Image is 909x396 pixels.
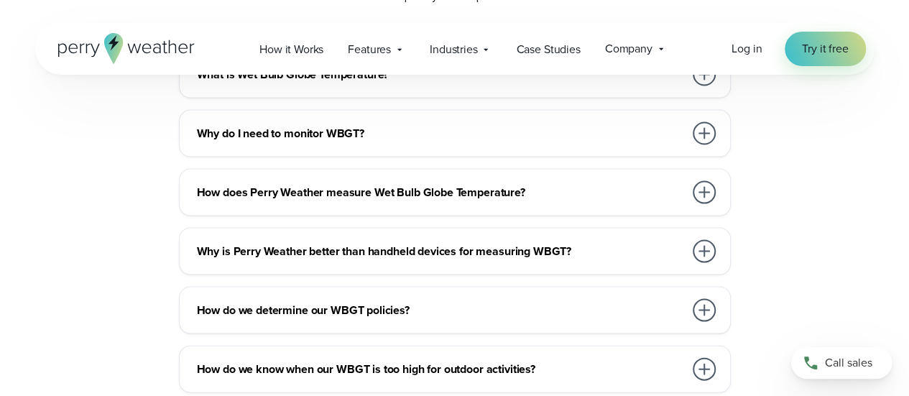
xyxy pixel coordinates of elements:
[197,243,684,260] h3: Why is Perry Weather better than handheld devices for measuring WBGT?
[785,32,865,66] a: Try it free
[348,41,391,58] span: Features
[791,347,892,379] a: Call sales
[247,34,336,64] a: How it Works
[197,302,684,319] h3: How do we determine our WBGT policies?
[516,41,580,58] span: Case Studies
[197,184,684,201] h3: How does Perry Weather measure Wet Bulb Globe Temperature?
[732,40,762,57] span: Log in
[802,40,848,57] span: Try it free
[430,41,477,58] span: Industries
[504,34,592,64] a: Case Studies
[197,361,684,378] h3: How do we know when our WBGT is too high for outdoor activities?
[732,40,762,57] a: Log in
[259,41,323,58] span: How it Works
[197,125,684,142] h3: Why do I need to monitor WBGT?
[825,354,872,372] span: Call sales
[605,40,652,57] span: Company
